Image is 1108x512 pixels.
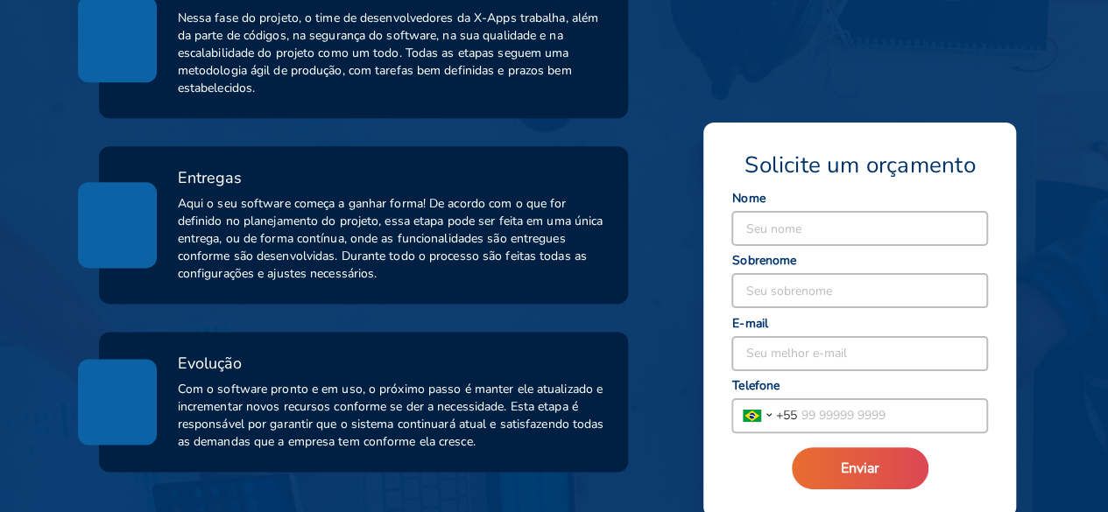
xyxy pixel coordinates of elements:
button: Enviar [792,447,928,489]
span: Aqui o seu software começa a ganhar forma! De acordo com o que for definido no planejamento do pr... [178,195,608,283]
input: Seu sobrenome [732,274,987,307]
span: Evolução [178,353,243,374]
input: Seu nome [732,212,987,245]
span: Com o software pronto e em uso, o próximo passo é manter ele atualizado e incrementar novos recur... [178,381,608,451]
span: Solicite um orçamento [745,151,975,180]
span: Entregas [178,167,243,188]
span: + 55 [776,406,797,424]
span: Enviar [841,459,879,478]
span: Nessa fase do projeto, o time de desenvolvedores da X-Apps trabalha, além da parte de códigos, na... [178,10,608,97]
input: Seu melhor e-mail [732,337,987,370]
input: 99 99999 9999 [797,399,987,432]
